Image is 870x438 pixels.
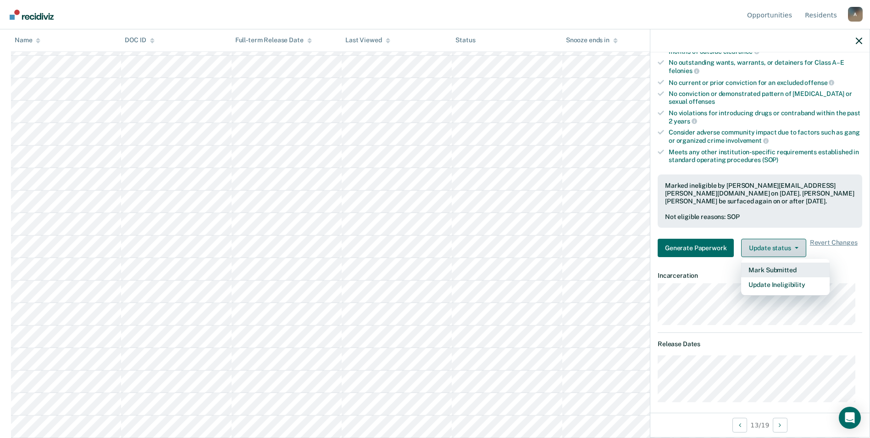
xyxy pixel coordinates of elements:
span: felonies [669,67,699,74]
div: Meets any other institution-specific requirements established in standard operating procedures [669,148,862,164]
span: clearance [723,48,760,55]
div: No current or prior conviction for an excluded [669,79,862,87]
div: Name [15,37,40,45]
button: Generate Paperwork [658,239,734,257]
div: Not eligible reasons: SOP [665,213,855,221]
span: (SOP) [762,156,778,163]
span: years [674,118,697,125]
button: Previous Opportunity [732,418,747,432]
div: Marked ineligible by [PERSON_NAME][EMAIL_ADDRESS][PERSON_NAME][DOMAIN_NAME] on [DATE]. [PERSON_NA... [665,182,855,205]
span: offense [804,79,834,86]
div: No conviction or demonstrated pattern of [MEDICAL_DATA] or sexual [669,90,862,106]
div: Open Intercom Messenger [839,407,861,429]
div: Dropdown Menu [741,259,830,296]
div: 13 / 19 [650,413,870,437]
div: Snooze ends in [566,37,618,45]
button: Next Opportunity [773,418,787,432]
span: offenses [689,98,715,105]
div: DOC ID [125,37,154,45]
span: Revert Changes [810,239,858,257]
div: Consider adverse community impact due to factors such as gang or organized crime [669,129,862,144]
dt: Release Dates [658,340,862,348]
button: Mark Submitted [741,263,830,277]
div: Status [455,37,475,45]
button: Profile dropdown button [848,7,863,22]
button: Update status [741,239,806,257]
div: No outstanding wants, warrants, or detainers for Class A–E [669,59,862,74]
div: A [848,7,863,22]
img: Recidiviz [10,10,54,20]
div: Full-term Release Date [235,37,312,45]
dt: Incarceration [658,272,862,280]
button: Update Ineligibility [741,277,830,292]
div: Last Viewed [345,37,390,45]
div: No violations for introducing drugs or contraband within the past 2 [669,109,862,125]
span: involvement [726,137,768,144]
